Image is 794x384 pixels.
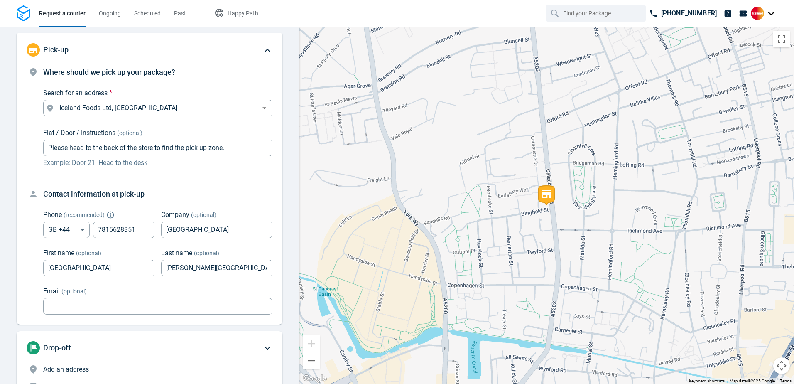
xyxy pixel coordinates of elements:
[194,250,219,256] span: (optional)
[76,250,101,256] span: (optional)
[43,68,175,76] span: Where should we pick up your package?
[661,8,717,18] p: [PHONE_NUMBER]
[43,129,115,137] span: Flat / Door / Instructions
[134,10,161,17] span: Scheduled
[303,352,320,369] button: Zoom out
[43,158,272,168] p: Example: Door 21. Head to the desk
[64,212,105,218] span: ( recommended )
[17,33,282,66] div: Pick-up
[730,379,775,383] span: Map data ©2025 Google
[43,343,71,352] span: Drop-off
[646,5,720,22] a: [PHONE_NUMBER]
[780,379,792,383] a: Terms
[43,211,62,219] span: Phone
[689,378,725,384] button: Keyboard shortcuts
[43,89,108,97] span: Search for an address
[161,211,189,219] span: Company
[17,66,282,325] div: Pick-up
[161,249,192,257] span: Last name
[108,212,113,217] button: Explain "Recommended"
[303,335,320,352] button: Zoom in
[43,249,74,257] span: First name
[43,45,69,54] span: Pick-up
[301,373,328,384] a: Open this area in Google Maps (opens a new window)
[228,10,258,17] span: Happy Path
[751,7,764,20] img: Client
[39,10,86,17] span: Request a courier
[43,365,89,373] span: Add an address
[43,188,272,200] h4: Contact information at pick-up
[773,31,790,47] button: Toggle fullscreen view
[117,130,142,136] span: (optional)
[43,287,60,295] span: Email
[191,212,216,218] span: (optional)
[99,10,121,17] span: Ongoing
[563,5,630,21] input: Find your Package
[61,288,87,295] span: (optional)
[773,357,790,374] button: Map camera controls
[259,103,270,113] button: Open
[17,5,30,22] img: Logo
[43,222,90,238] div: GB +44
[301,373,328,384] img: Google
[174,10,186,17] span: Past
